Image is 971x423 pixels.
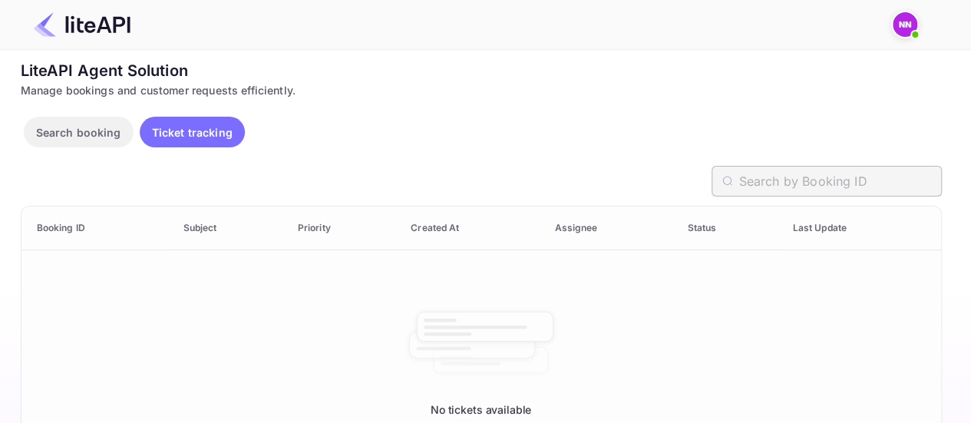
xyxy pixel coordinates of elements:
img: N/A N/A [893,12,917,37]
th: Subject [171,207,286,250]
th: Booking ID [21,207,171,250]
p: No tickets available [431,402,531,418]
input: Search by Booking ID [738,166,941,197]
div: LiteAPI Agent Solution [21,59,942,82]
th: Priority [286,207,398,250]
th: Assignee [542,207,675,250]
p: Ticket tracking [152,124,233,140]
p: Search booking [36,124,121,140]
img: No tickets available [405,297,558,389]
img: LiteAPI Logo [34,12,130,37]
th: Last Update [780,207,940,250]
th: Status [675,207,780,250]
div: Manage bookings and customer requests efficiently. [21,82,942,98]
th: Created At [398,207,542,250]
